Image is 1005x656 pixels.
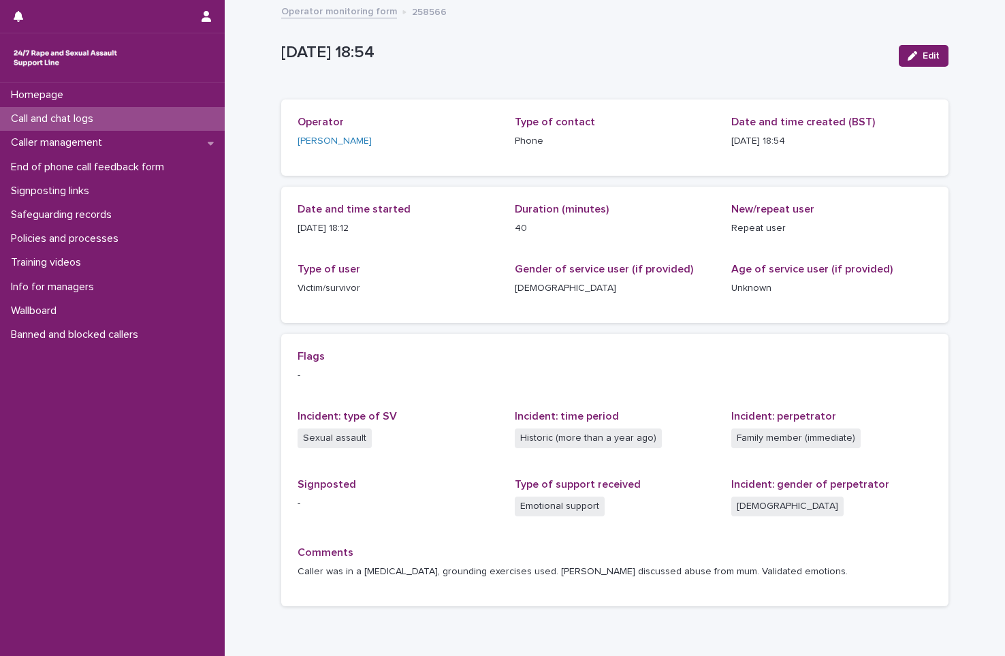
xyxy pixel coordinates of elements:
span: Type of support received [515,479,641,490]
span: Incident: type of SV [298,411,397,422]
span: Incident: gender of perpetrator [731,479,889,490]
span: Age of service user (if provided) [731,264,893,275]
span: New/repeat user [731,204,814,215]
p: - [298,369,932,383]
span: Family member (immediate) [731,428,861,448]
p: [DATE] 18:54 [731,134,932,149]
span: Incident: perpetrator [731,411,836,422]
p: Banned and blocked callers [5,328,149,341]
p: Call and chat logs [5,112,104,125]
span: Edit [923,51,940,61]
p: End of phone call feedback form [5,161,175,174]
span: Gender of service user (if provided) [515,264,693,275]
span: Date and time started [298,204,411,215]
p: 258566 [412,3,447,18]
span: Type of user [298,264,360,275]
span: Historic (more than a year ago) [515,428,662,448]
p: Training videos [5,256,92,269]
p: 40 [515,221,716,236]
p: [DATE] 18:12 [298,221,498,236]
a: [PERSON_NAME] [298,134,372,149]
p: Safeguarding records [5,208,123,221]
p: Homepage [5,89,74,101]
p: [DATE] 18:54 [281,43,888,63]
span: Emotional support [515,497,605,516]
span: Duration (minutes) [515,204,609,215]
span: [DEMOGRAPHIC_DATA] [731,497,844,516]
img: rhQMoQhaT3yELyF149Cw [11,44,120,72]
p: Policies and processes [5,232,129,245]
p: Unknown [731,281,932,296]
span: Incident: time period [515,411,619,422]
p: Victim/survivor [298,281,498,296]
p: Repeat user [731,221,932,236]
p: - [298,497,498,511]
span: Type of contact [515,116,595,127]
p: Info for managers [5,281,105,294]
span: Sexual assault [298,428,372,448]
span: Comments [298,547,353,558]
span: Operator [298,116,344,127]
p: Caller was in a [MEDICAL_DATA], grounding exercises used. [PERSON_NAME] discussed abuse from mum.... [298,565,932,579]
p: [DEMOGRAPHIC_DATA] [515,281,716,296]
span: Date and time created (BST) [731,116,875,127]
a: Operator monitoring form [281,3,397,18]
span: Signposted [298,479,356,490]
p: Signposting links [5,185,100,198]
span: Flags [298,351,325,362]
button: Edit [899,45,948,67]
p: Phone [515,134,716,149]
p: Caller management [5,136,113,149]
p: Wallboard [5,304,67,317]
